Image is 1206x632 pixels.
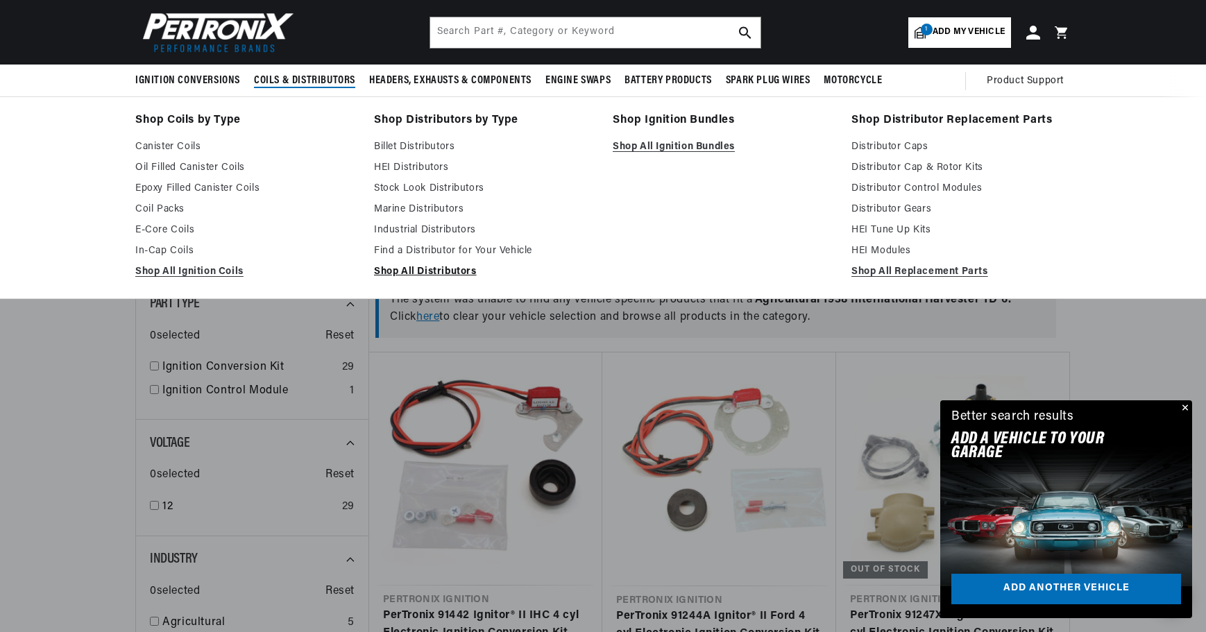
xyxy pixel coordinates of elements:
div: 29 [342,359,355,377]
a: HEI Modules [851,243,1071,259]
a: Shop Ignition Bundles [613,111,832,130]
a: Billet Distributors [374,139,593,155]
span: Product Support [987,74,1064,89]
span: Reset [325,327,355,345]
a: Oil Filled Canister Coils [135,160,355,176]
a: Shop All Replacement Parts [851,264,1071,280]
a: Shop Distributor Replacement Parts [851,111,1071,130]
a: Shop All Distributors [374,264,593,280]
button: search button [730,17,761,48]
span: 0 selected [150,583,200,601]
a: Agricultural [162,614,342,632]
div: 29 [342,498,355,516]
a: E-Core Coils [135,222,355,239]
span: 0 selected [150,466,200,484]
h2: Add A VEHICLE to your garage [951,432,1146,461]
div: 1 [350,382,355,400]
span: ' Agricultural 1938 International Harvester TD 6 '. [753,294,1011,305]
a: 12 [162,498,337,516]
div: The system was unable to find any vehicle specific products that fit a Click to clear your vehicl... [375,280,1056,338]
a: Shop Coils by Type [135,111,355,130]
span: Industry [150,552,198,566]
input: Search Part #, Category or Keyword [430,17,761,48]
a: Distributor Gears [851,201,1071,218]
a: In-Cap Coils [135,243,355,259]
a: Shop All Ignition Bundles [613,139,832,155]
span: Add my vehicle [933,26,1005,39]
a: here [416,311,439,323]
a: Stock Look Distributors [374,180,593,197]
summary: Battery Products [618,65,719,97]
summary: Ignition Conversions [135,65,247,97]
a: Shop Distributors by Type [374,111,593,130]
a: HEI Distributors [374,160,593,176]
span: Battery Products [625,74,712,88]
div: Better search results [951,407,1074,427]
span: Reset [325,583,355,601]
img: Pertronix [135,8,295,56]
span: Part Type [150,297,199,311]
a: HEI Tune Up Kits [851,222,1071,239]
button: Close [1175,400,1192,417]
div: 5 [348,614,355,632]
span: Voltage [150,436,189,450]
summary: Product Support [987,65,1071,98]
summary: Headers, Exhausts & Components [362,65,538,97]
a: Distributor Cap & Rotor Kits [851,160,1071,176]
a: 1Add my vehicle [908,17,1011,48]
span: Headers, Exhausts & Components [369,74,532,88]
span: Coils & Distributors [254,74,355,88]
a: Marine Distributors [374,201,593,218]
span: Motorcycle [824,74,882,88]
a: Distributor Caps [851,139,1071,155]
a: Industrial Distributors [374,222,593,239]
summary: Coils & Distributors [247,65,362,97]
summary: Spark Plug Wires [719,65,817,97]
a: Coil Packs [135,201,355,218]
summary: Motorcycle [817,65,889,97]
a: Epoxy Filled Canister Coils [135,180,355,197]
summary: Engine Swaps [538,65,618,97]
a: Shop All Ignition Coils [135,264,355,280]
a: Ignition Conversion Kit [162,359,337,377]
span: Engine Swaps [545,74,611,88]
span: Reset [325,466,355,484]
span: Ignition Conversions [135,74,240,88]
a: Add another vehicle [951,574,1181,605]
a: Find a Distributor for Your Vehicle [374,243,593,259]
a: Ignition Control Module [162,382,344,400]
a: Distributor Control Modules [851,180,1071,197]
span: Spark Plug Wires [726,74,810,88]
span: 1 [921,24,933,35]
span: 0 selected [150,327,200,345]
a: Canister Coils [135,139,355,155]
